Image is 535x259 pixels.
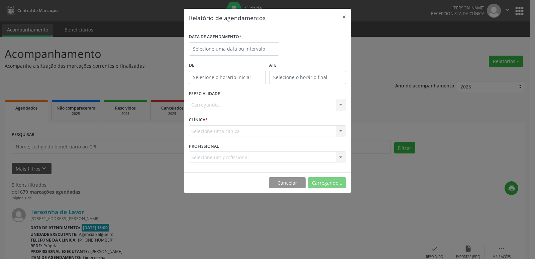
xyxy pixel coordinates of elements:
[189,13,265,22] h5: Relatório de agendamentos
[308,177,346,189] button: Carregando...
[269,177,306,189] button: Cancelar
[189,115,208,125] label: CLÍNICA
[189,141,219,151] label: PROFISSIONAL
[269,71,346,84] input: Selecione o horário final
[337,9,351,25] button: Close
[189,60,266,71] label: De
[269,60,346,71] label: ATÉ
[189,32,241,42] label: DATA DE AGENDAMENTO
[189,71,266,84] input: Selecione o horário inicial
[189,89,220,99] label: ESPECIALIDADE
[189,42,279,56] input: Selecione uma data ou intervalo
